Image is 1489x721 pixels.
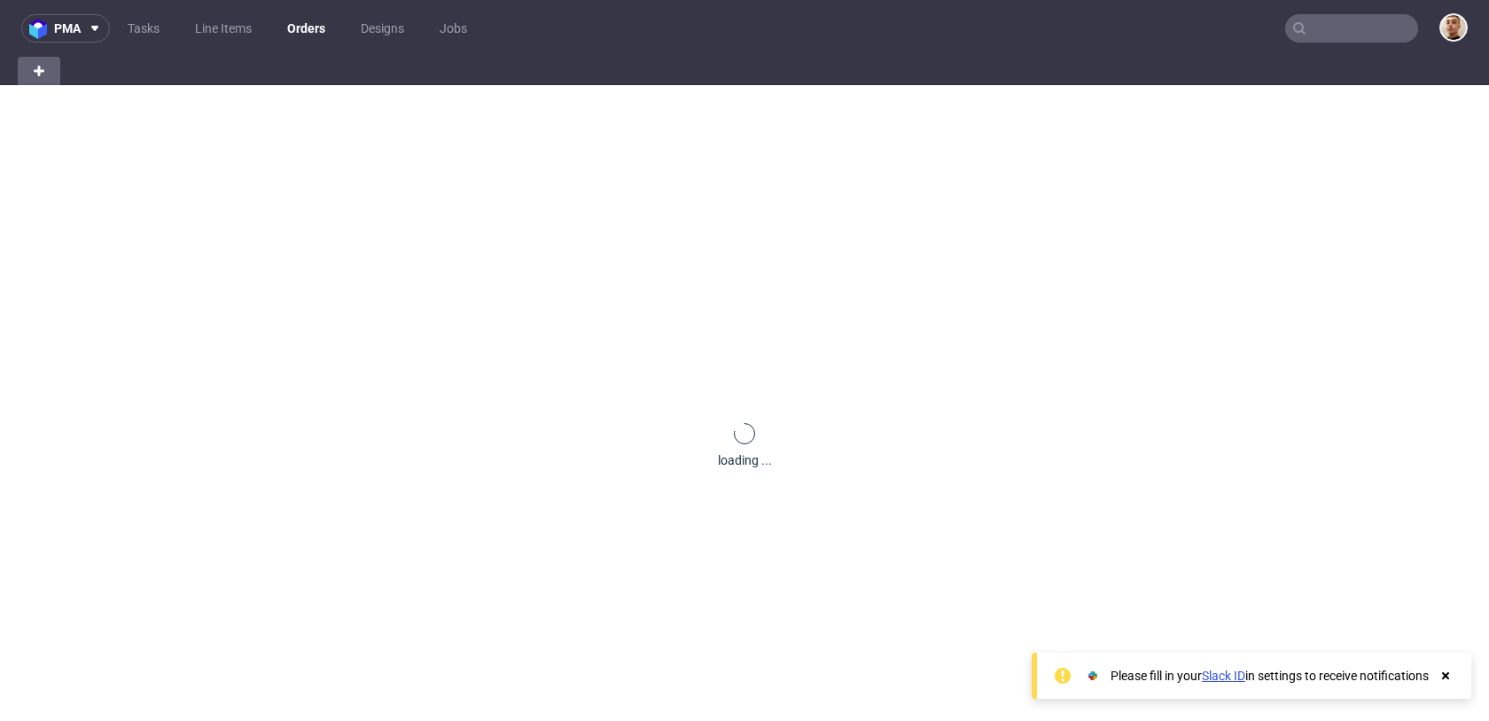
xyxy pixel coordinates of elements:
[718,451,772,469] div: loading ...
[1111,667,1429,685] div: Please fill in your in settings to receive notifications
[350,14,415,43] a: Designs
[21,14,110,43] button: pma
[429,14,478,43] a: Jobs
[1202,669,1245,683] a: Slack ID
[184,14,262,43] a: Line Items
[54,22,81,35] span: pma
[1441,15,1466,40] img: Bartłomiej Leśniczuk
[1084,667,1102,685] img: Slack
[277,14,336,43] a: Orders
[117,14,170,43] a: Tasks
[29,19,54,39] img: logo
